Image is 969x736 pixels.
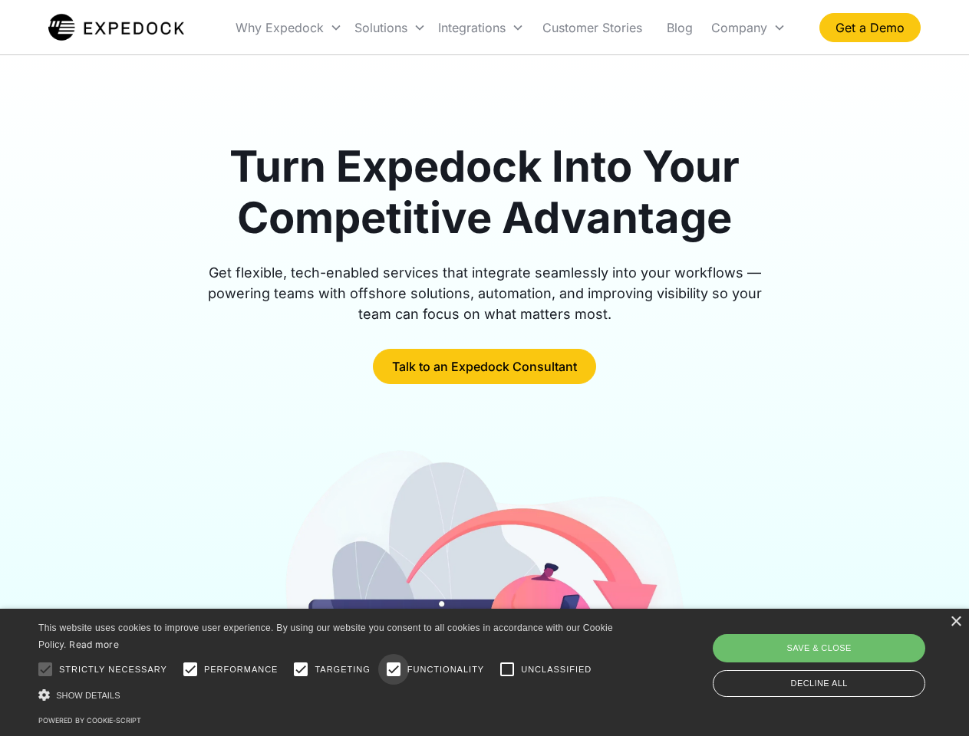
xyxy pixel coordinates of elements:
a: Talk to an Expedock Consultant [373,349,596,384]
a: Blog [654,2,705,54]
a: Read more [69,639,119,650]
a: Get a Demo [819,13,921,42]
span: Unclassified [521,663,592,676]
img: Expedock Logo [48,12,184,43]
div: Get flexible, tech-enabled services that integrate seamlessly into your workflows — powering team... [190,262,779,324]
span: Show details [56,691,120,700]
div: Show details [38,687,618,703]
div: Integrations [438,20,506,35]
div: Why Expedock [229,2,348,54]
a: home [48,12,184,43]
iframe: Chat Widget [714,570,969,736]
div: Integrations [432,2,530,54]
span: Performance [204,663,279,676]
span: Functionality [407,663,484,676]
div: Company [705,2,792,54]
a: Powered by cookie-script [38,716,141,724]
div: Company [711,20,767,35]
h1: Turn Expedock Into Your Competitive Advantage [190,141,779,244]
div: Solutions [348,2,432,54]
div: Why Expedock [236,20,324,35]
span: Strictly necessary [59,663,167,676]
a: Customer Stories [530,2,654,54]
span: This website uses cookies to improve user experience. By using our website you consent to all coo... [38,623,613,651]
div: Solutions [354,20,407,35]
span: Targeting [315,663,370,676]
